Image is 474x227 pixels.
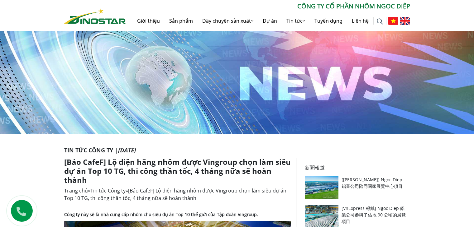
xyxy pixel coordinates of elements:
img: 搜尋 [377,18,383,25]
a: [[PERSON_NAME]] Ngoc Diep 鋁業公司陪同國家展覽中心項目 [342,177,403,189]
h1: [Báo CafeF] Lộ diện hãng nhôm được Vingroup chọn làm siêu dự án Top 10 TG, thi công thần tốc, 4 t... [64,158,291,184]
img: 英語 [400,17,410,25]
img: 恐龍星鋁業 [64,8,126,24]
a: Trang chủ [64,187,88,194]
a: Dự án [258,11,282,31]
a: Tin tức Công ty [90,187,126,194]
a: Tin tức [282,11,310,31]
img: 越南語 [388,17,398,25]
a: Sản phẩm [165,11,198,31]
a: Liên hệ [347,11,373,31]
p: Tin tức Công ty | [64,146,410,155]
strong: Công ty này sẽ là nhà cung cấp nhôm cho siêu dự án Top 10 thế giới của Tập đoàn Vingroup. [64,211,258,217]
span: [Báo CafeF] Lộ diện hãng nhôm được Vingroup chọn làm siêu dự án Top 10 TG, thi công thần tốc, 4 t... [64,187,286,202]
a: Dây chuyền sản xuất [198,11,258,31]
font: 新聞報道 [305,164,325,171]
img: [Dan Tri] Ngoc Diep 鋁業公司陪同國家展覽中心項目 [305,176,339,199]
a: Tuyển dụng [310,11,347,31]
p: CÔNG TY CỔ PHẦN NHÔM NGỌC DIỆP [126,2,410,11]
a: [VnExpress 報紙] Ngoc Diep 鋁業公司參與了佔地 90 公頃的展覽項目 [342,205,406,224]
i: [DATE] [118,146,136,154]
a: Giới thiệu [132,11,165,31]
span: » » [64,187,286,202]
